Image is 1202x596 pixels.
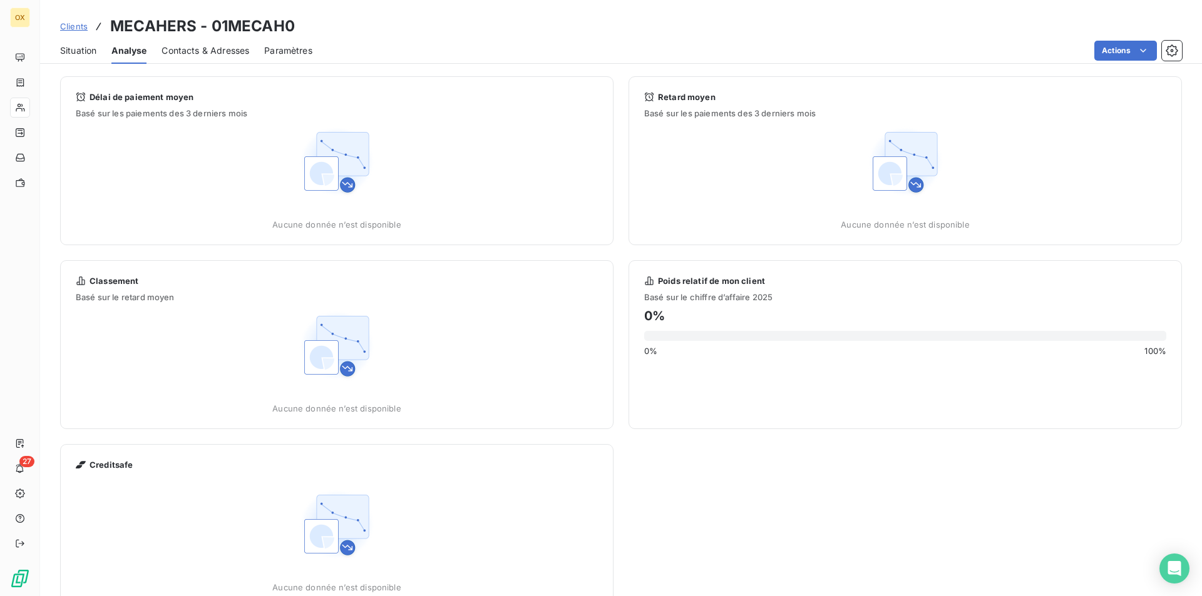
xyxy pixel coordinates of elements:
span: Retard moyen [658,92,716,102]
img: Empty state [297,122,377,202]
span: Basé sur le chiffre d’affaire 2025 [644,292,1166,302]
span: Aucune donnée n’est disponible [272,403,401,413]
span: Contacts & Adresses [162,44,249,57]
div: Open Intercom Messenger [1159,553,1189,583]
img: Logo LeanPay [10,568,30,588]
span: Basé sur le retard moyen [61,292,613,302]
span: Clients [60,21,88,31]
span: Basé sur les paiements des 3 derniers mois [644,108,1166,118]
span: Aucune donnée n’est disponible [272,582,401,592]
img: Empty state [297,306,377,386]
span: 100 % [1144,346,1166,356]
span: Classement [90,276,139,286]
span: Analyse [111,44,146,57]
img: Empty state [297,485,377,565]
a: Clients [60,20,88,33]
span: Aucune donnée n’est disponible [841,220,970,230]
div: OX [10,8,30,28]
span: Aucune donnée n’est disponible [272,220,401,230]
h4: 0 % [644,306,1166,326]
span: Creditsafe [90,460,133,470]
span: Délai de paiement moyen [90,92,193,102]
span: Situation [60,44,96,57]
span: Paramètres [264,44,312,57]
span: 27 [19,456,34,467]
button: Actions [1094,41,1157,61]
span: Poids relatif de mon client [658,276,765,286]
span: Basé sur les paiements des 3 derniers mois [76,108,598,118]
span: 0 % [644,346,657,356]
h3: MECAHERS - 01MECAH0 [110,15,295,38]
img: Empty state [865,122,945,202]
